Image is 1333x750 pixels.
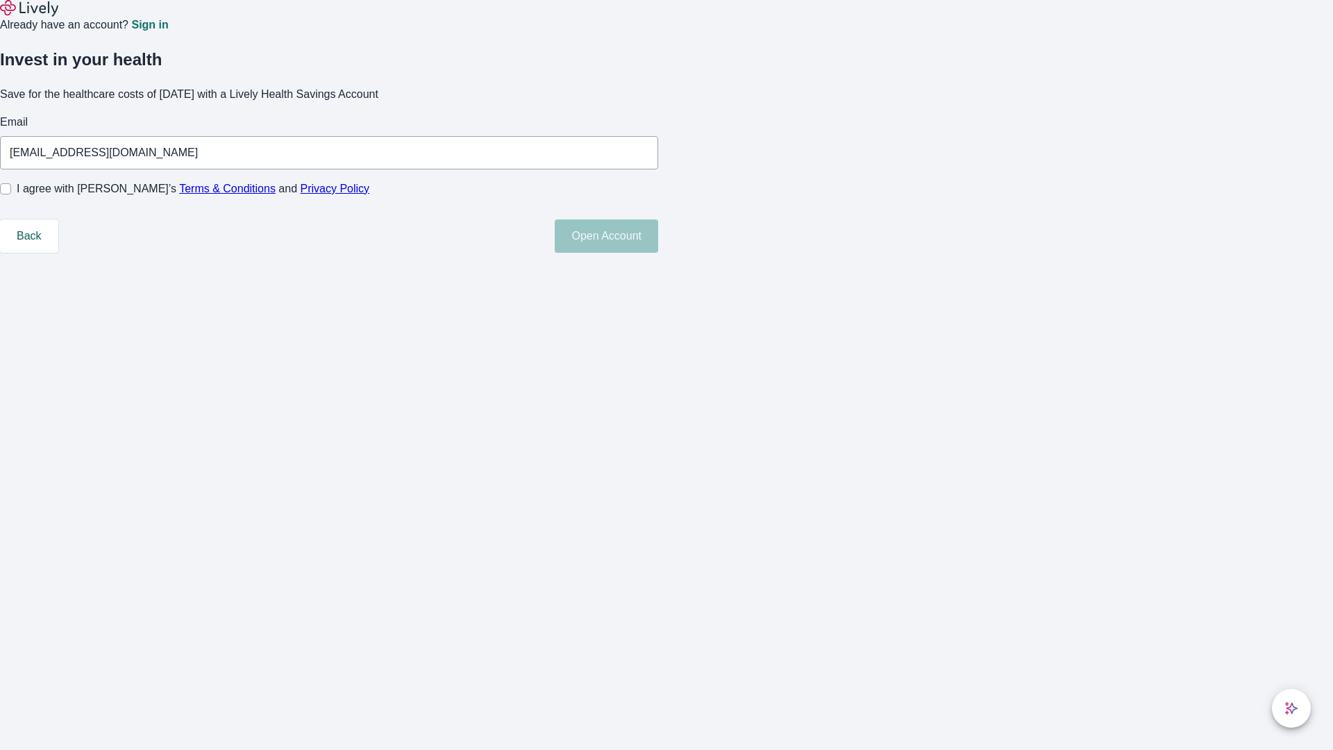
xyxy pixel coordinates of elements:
button: chat [1272,689,1311,728]
svg: Lively AI Assistant [1284,701,1298,715]
span: I agree with [PERSON_NAME]’s and [17,181,369,197]
a: Privacy Policy [301,183,370,194]
a: Sign in [131,19,168,31]
a: Terms & Conditions [179,183,276,194]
